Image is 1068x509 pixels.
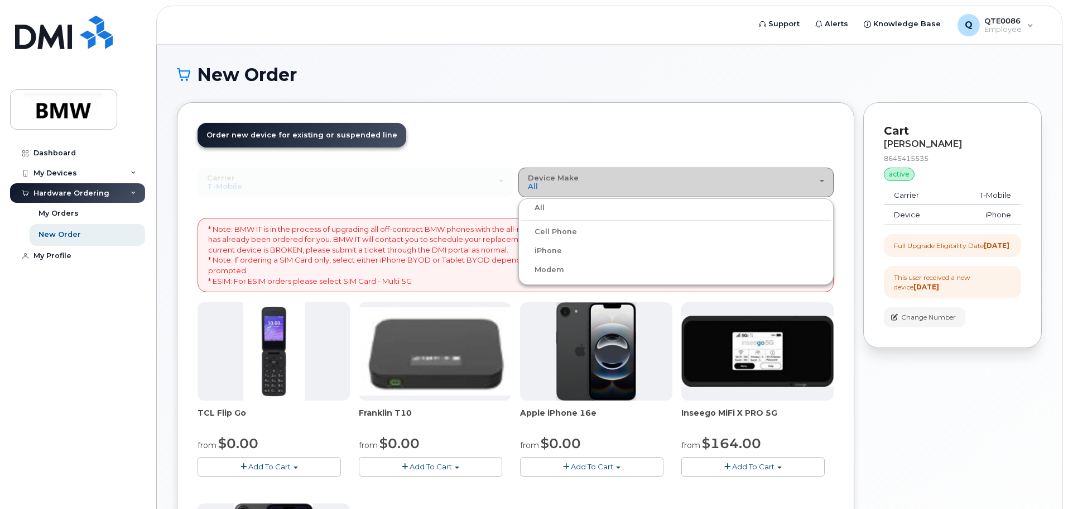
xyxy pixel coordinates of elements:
div: TCL Flip Go [198,407,350,430]
button: Device Make All [518,168,834,197]
iframe: Messenger Launcher [1019,460,1060,501]
img: TCL_FLIP_MODE.jpg [243,302,305,401]
span: Add To Cart [410,462,452,471]
h1: New Order [177,65,1042,84]
td: Carrier [884,185,949,206]
strong: [DATE] [984,241,1009,250]
span: $164.00 [702,435,761,451]
div: 8645415535 [884,154,1021,163]
div: Franklin T10 [359,407,511,430]
td: Device [884,205,949,225]
small: from [520,440,539,450]
label: Modem [521,263,564,277]
small: from [198,440,217,450]
span: $0.00 [379,435,420,451]
span: Add To Cart [732,462,774,471]
p: * Note: BMW IT is in the process of upgrading all off-contract BMW phones with the all-new iPhone... [208,224,823,286]
button: Add To Cart [681,457,825,477]
span: $0.00 [541,435,581,451]
label: iPhone [521,244,562,258]
img: cut_small_inseego_5G.jpg [681,316,834,387]
span: Device Make [528,173,579,182]
div: [PERSON_NAME] [884,139,1021,149]
label: All [521,201,545,215]
span: All [528,182,538,191]
button: Add To Cart [198,457,341,477]
p: Cart [884,123,1021,139]
div: Full Upgrade Eligibility Date [894,241,1009,250]
button: Change Number [884,307,965,327]
small: from [681,440,700,450]
button: Add To Cart [359,457,502,477]
span: Order new device for existing or suspended line [206,131,397,139]
span: $0.00 [218,435,258,451]
label: Cell Phone [521,225,577,239]
strong: [DATE] [913,283,939,291]
td: T-Mobile [949,185,1021,206]
button: Add To Cart [520,457,663,477]
div: Inseego MiFi X PRO 5G [681,407,834,430]
span: Add To Cart [248,462,291,471]
img: iphone16e.png [556,302,637,401]
div: This user received a new device [894,273,1011,292]
div: Apple iPhone 16e [520,407,672,430]
td: iPhone [949,205,1021,225]
span: Change Number [901,312,956,322]
img: t10.jpg [359,307,511,396]
small: from [359,440,378,450]
div: active [884,168,915,181]
span: Add To Cart [571,462,613,471]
